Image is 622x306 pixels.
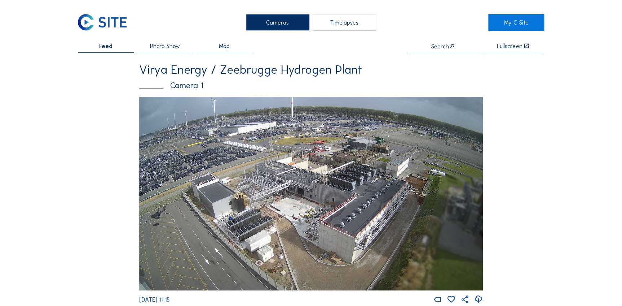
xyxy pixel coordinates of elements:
div: Camera 1 [139,81,483,90]
div: Virya Energy / Zeebrugge Hydrogen Plant [139,64,483,76]
a: C-SITE Logo [78,14,134,30]
a: My C-Site [488,14,544,30]
div: Cameras [246,14,309,30]
img: Image [139,97,483,291]
div: Timelapses [313,14,376,30]
span: [DATE] 11:15 [139,296,169,303]
span: Feed [99,43,113,49]
span: Photo Show [150,43,180,49]
img: C-SITE Logo [78,14,127,30]
span: Map [219,43,230,49]
div: Fullscreen [497,43,522,49]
